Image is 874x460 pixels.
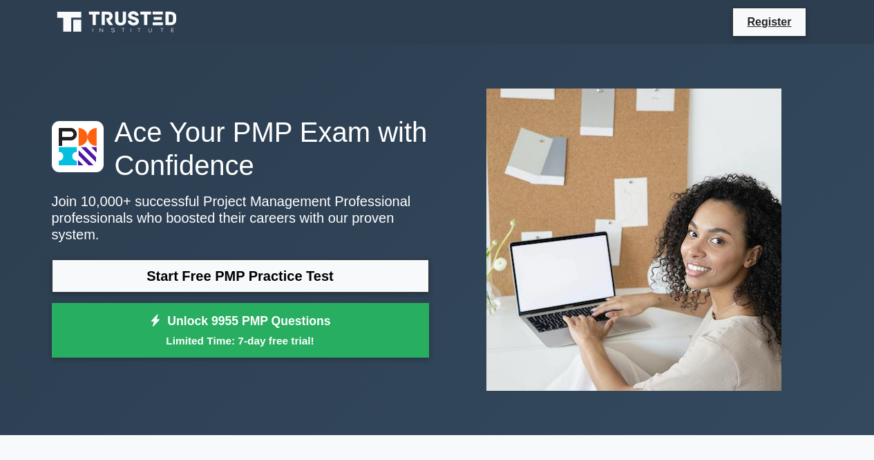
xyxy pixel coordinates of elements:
[52,193,429,243] p: Join 10,000+ successful Project Management Professional professionals who boosted their careers w...
[69,333,412,349] small: Limited Time: 7-day free trial!
[52,116,429,182] h1: Ace Your PMP Exam with Confidence
[52,303,429,358] a: Unlock 9955 PMP QuestionsLimited Time: 7-day free trial!
[52,259,429,293] a: Start Free PMP Practice Test
[739,13,799,30] a: Register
